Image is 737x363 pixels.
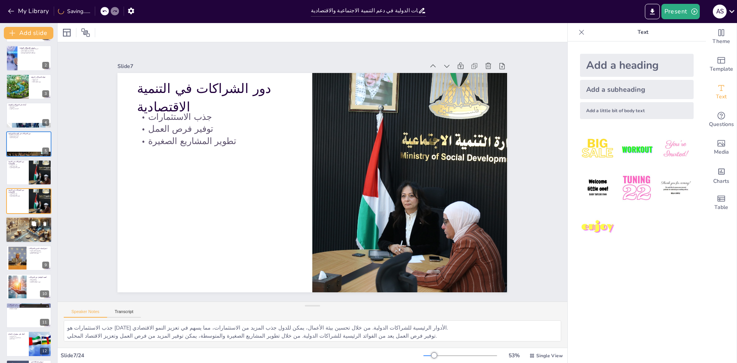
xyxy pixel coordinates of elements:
[6,160,51,185] div: https://cdn.sendsteps.com/images/logo/sendsteps_logo_white.pnghttps://cdn.sendsteps.com/images/lo...
[8,333,26,335] p: أمثلة على مؤشرات النجاح
[536,353,563,359] span: Single View
[580,80,694,99] div: Add a subheading
[658,131,694,167] img: 3.jpeg
[8,189,26,193] p: دور الشراكات في التنمية الاقتصادية
[706,23,737,51] div: Change the overall theme
[580,102,694,119] div: Add a little bit of body text
[713,5,727,18] div: a s
[8,218,50,220] p: التحديات التي تواجه الشراكات الدولية
[29,276,49,278] p: أهمية التواصل في الشراكات
[661,4,700,19] button: Present
[42,119,49,126] div: 4
[505,352,523,359] div: 53 %
[29,250,49,251] p: وضع استراتيجيات واضحة
[311,5,418,16] input: Insert title
[8,304,49,306] p: قياس نجاح الشراكات
[31,80,49,81] p: تعزيز الابتكار
[8,305,49,307] p: قياس الأثر الاجتماعي
[42,262,49,269] div: 9
[20,48,49,50] p: الشراكات الدولية تعني التعاون بين الدول
[42,176,49,183] div: 6
[144,62,303,114] p: دور الشراكات في التنمية الاقتصادية
[64,320,561,341] textarea: جذب الاستثمارات هو [DATE] الأدوار الرئيسية للشراكات الدولية. من خلال تحسين بيئة الأعمال، يمكن للد...
[29,253,49,254] p: تطوير آليات التواصل
[129,43,435,82] div: Slide 7
[645,4,660,19] button: Export to PowerPoint
[61,27,73,39] div: Layout
[706,161,737,189] div: Add charts and graphs
[8,161,26,165] p: دور الشراكات في التنمية الاقتصادية
[8,106,49,107] p: مثال UNDP و KFW
[31,81,49,83] p: توفير الموارد المالية
[6,331,51,356] div: 12
[29,281,49,283] p: قنوات التواصل المفتوحة
[4,27,53,39] button: Add slide
[619,170,654,206] img: 5.jpeg
[710,65,733,73] span: Template
[8,220,50,221] p: عدم توافق الأهداف
[619,131,654,167] img: 2.jpeg
[716,93,727,101] span: Text
[580,170,616,206] img: 4.jpeg
[6,74,51,99] div: https://cdn.sendsteps.com/images/logo/sendsteps_logo_white.pnghttps://cdn.sendsteps.com/images/lo...
[6,5,52,17] button: My Library
[8,107,49,108] p: نتائج إيجابية
[6,303,51,328] div: 11
[706,78,737,106] div: Add text boxes
[713,4,727,19] button: a s
[20,50,49,51] p: الشراكات تعزز التعاون الدولي
[29,280,49,281] p: تبادل المعلومات
[6,103,51,128] div: https://cdn.sendsteps.com/images/logo/sendsteps_logo_white.pnghttps://cdn.sendsteps.com/images/lo...
[20,51,49,53] p: يمكن أن تشمل مجالات متعددة
[29,278,49,280] p: التواصل الفعال
[8,221,50,222] p: نقص التمويل
[31,78,49,80] p: تبادل المعرفة
[8,167,26,169] p: تطوير المشاريع الصغيرة
[6,131,51,157] div: https://cdn.sendsteps.com/images/logo/sendsteps_logo_white.pnghttps://cdn.sendsteps.com/images/lo...
[8,104,49,106] p: أمثلة على الشراكات الناجحة
[8,134,49,136] p: تحسين خدمات التعليم
[42,205,49,212] div: 7
[6,188,51,214] div: https://cdn.sendsteps.com/images/logo/sendsteps_logo_white.pnghttps://cdn.sendsteps.com/images/lo...
[142,105,298,133] p: توفير فرص العمل
[706,134,737,161] div: Add images, graphics, shapes or video
[81,28,90,37] span: Position
[706,106,737,134] div: Get real-time input from your audience
[8,164,26,166] p: جذب الاستثمارات
[20,52,49,54] p: الشراكات تدعم التنمية المستدامة
[8,137,49,138] p: تحسين البنية التحتية
[8,338,26,340] p: زيادة الدخل
[20,46,49,49] p: تعريف الشراكات الدولية
[31,76,49,78] p: فوائد الشراكات الدولية
[43,233,50,240] div: 8
[580,131,616,167] img: 1.jpeg
[29,219,38,228] button: Duplicate Slide
[8,136,49,137] p: تعزيز الرعاية الصحية
[6,217,52,243] div: https://cdn.sendsteps.com/images/logo/sendsteps_logo_white.pnghttps://cdn.sendsteps.com/images/lo...
[8,307,49,308] p: قياس الأثر الاقتصادي
[8,196,26,197] p: تطوير المشاريع الصغيرة
[6,45,51,71] div: https://cdn.sendsteps.com/images/logo/sendsteps_logo_white.pnghttps://cdn.sendsteps.com/images/lo...
[8,193,26,194] p: جذب الاستثمارات
[29,247,49,250] p: استراتيجيات لتعزيز الشراكات
[580,209,616,245] img: 7.jpeg
[61,352,423,359] div: Slide 7 / 24
[64,309,107,318] button: Speaker Notes
[107,309,141,318] button: Transcript
[40,290,49,297] div: 10
[709,120,734,129] span: Questions
[658,170,694,206] img: 6.jpeg
[8,132,49,134] p: دور الشراكات في التنمية الاجتماعية
[42,148,49,154] div: 5
[580,54,694,77] div: Add a heading
[714,148,729,156] span: Media
[140,117,297,145] p: تطوير المشاريع الصغيرة
[706,189,737,217] div: Add a table
[29,251,49,253] p: تحديد الأدوار والمسؤوليات
[40,219,50,228] button: Delete Slide
[706,51,737,78] div: Add ready made slides
[588,23,698,41] p: Text
[40,348,49,355] div: 12
[6,245,51,271] div: 9
[8,194,26,196] p: توفير فرص العمل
